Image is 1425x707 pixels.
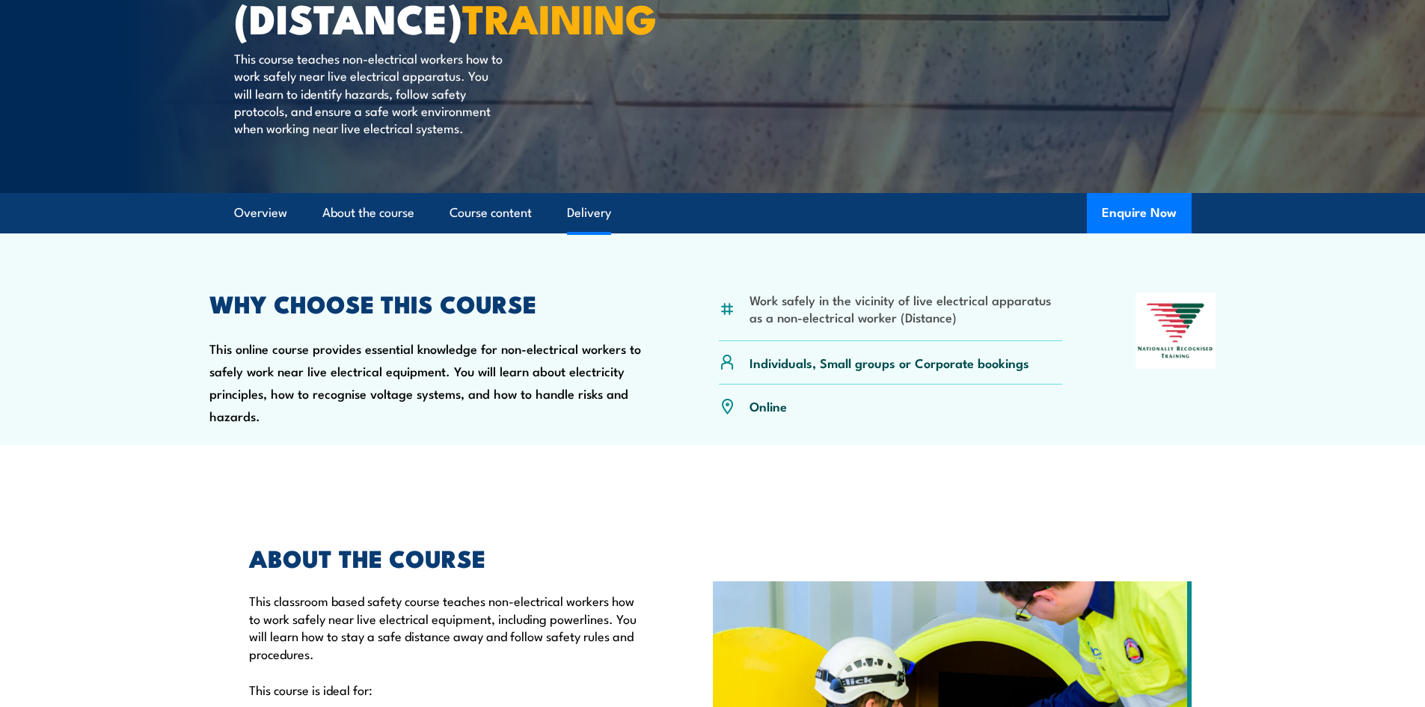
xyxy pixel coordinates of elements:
a: Course content [450,193,532,233]
a: Delivery [567,193,611,233]
p: This course teaches non-electrical workers how to work safely near live electrical apparatus. You... [234,49,507,137]
button: Enquire Now [1087,193,1192,233]
p: Individuals, Small groups or Corporate bookings [750,354,1029,371]
img: Nationally Recognised Training logo. [1136,293,1216,369]
p: This course is ideal for: [249,681,644,698]
a: Overview [234,193,287,233]
p: This classroom based safety course teaches non-electrical workers how to work safely near live el... [249,592,644,662]
p: Online [750,397,787,414]
div: This online course provides essential knowledge for non-electrical workers to safely work near li... [209,293,646,428]
h2: WHY CHOOSE THIS COURSE [209,293,646,313]
h2: ABOUT THE COURSE [249,547,644,568]
a: About the course [322,193,414,233]
li: Work safely in the vicinity of live electrical apparatus as a non-electrical worker (Distance) [750,291,1063,326]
